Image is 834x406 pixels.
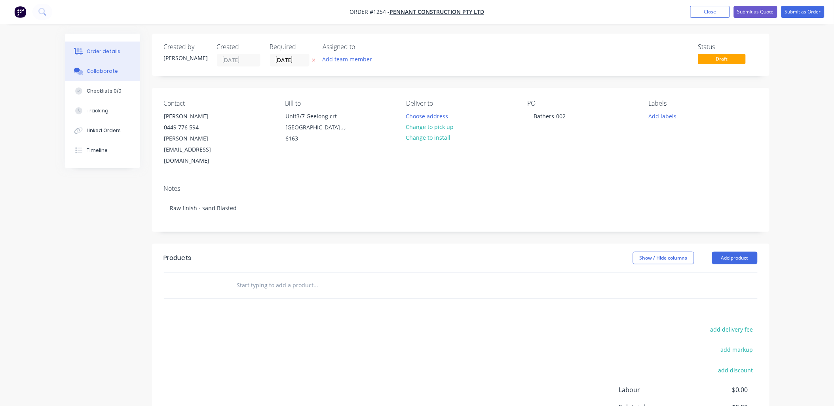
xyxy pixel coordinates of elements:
button: add markup [717,344,758,355]
div: Created [217,43,260,51]
img: Factory [14,6,26,18]
div: Contact [164,100,272,107]
div: Required [270,43,313,51]
div: Status [698,43,758,51]
button: Collaborate [65,61,140,81]
span: Draft [698,54,746,64]
div: Raw finish - sand Blasted [164,196,758,220]
div: Assigned to [323,43,402,51]
div: [GEOGRAPHIC_DATA] , , 6163 [285,122,351,144]
div: Unit3/7 Geelong crt[GEOGRAPHIC_DATA] , , 6163 [279,110,358,144]
div: Deliver to [406,100,515,107]
div: Timeline [87,147,108,154]
div: 0449 776 594 [164,122,230,133]
button: add delivery fee [707,324,758,335]
div: Products [164,253,192,263]
div: Collaborate [87,68,118,75]
div: Created by [164,43,207,51]
button: Tracking [65,101,140,121]
div: Labels [649,100,757,107]
button: Add team member [318,54,376,65]
button: Linked Orders [65,121,140,140]
button: Checklists 0/0 [65,81,140,101]
div: Order details [87,48,120,55]
input: Start typing to add a product... [237,277,395,293]
div: Notes [164,185,758,192]
a: Pennant Construction PTY LTD [390,8,484,16]
button: add discount [714,364,758,375]
div: Bathers-002 [528,110,572,122]
div: [PERSON_NAME]0449 776 594[PERSON_NAME][EMAIL_ADDRESS][DOMAIN_NAME] [158,110,237,167]
button: Add labels [644,110,681,121]
div: Linked Orders [87,127,121,134]
button: Submit as Order [781,6,825,18]
div: Unit3/7 Geelong crt [285,111,351,122]
button: Timeline [65,140,140,160]
button: Add team member [323,54,377,65]
button: Choose address [402,110,452,121]
span: Labour [619,385,690,395]
div: Tracking [87,107,108,114]
button: Change to pick up [402,121,458,132]
div: Bill to [285,100,393,107]
button: Show / Hide columns [633,252,694,264]
button: Change to install [402,132,455,143]
div: PO [528,100,636,107]
div: Checklists 0/0 [87,87,122,95]
div: [PERSON_NAME][EMAIL_ADDRESS][DOMAIN_NAME] [164,133,230,166]
div: [PERSON_NAME] [164,111,230,122]
div: [PERSON_NAME] [164,54,207,62]
button: Order details [65,42,140,61]
button: Submit as Quote [734,6,777,18]
button: Close [690,6,730,18]
button: Add product [712,252,758,264]
span: Order #1254 - [350,8,390,16]
span: $0.00 [689,385,748,395]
